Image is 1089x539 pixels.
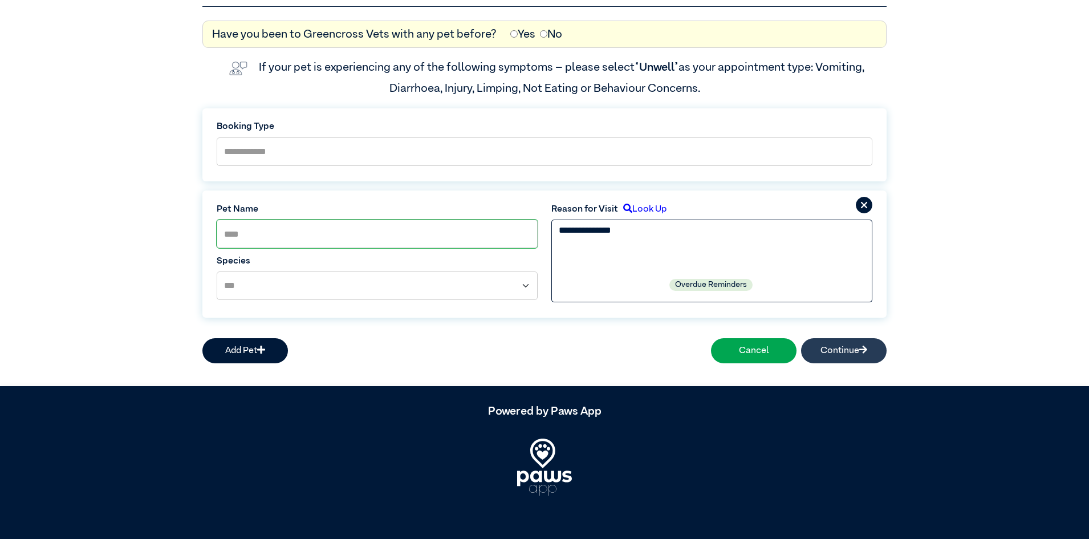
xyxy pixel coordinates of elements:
[202,404,887,418] h5: Powered by Paws App
[259,62,867,94] label: If your pet is experiencing any of the following symptoms – please select as your appointment typ...
[217,202,538,216] label: Pet Name
[669,279,753,291] label: Overdue Reminders
[202,338,288,363] button: Add Pet
[225,57,252,80] img: vet
[212,26,497,43] label: Have you been to Greencross Vets with any pet before?
[510,30,518,38] input: Yes
[510,26,535,43] label: Yes
[618,202,667,216] label: Look Up
[540,26,562,43] label: No
[711,338,797,363] button: Cancel
[217,120,872,133] label: Booking Type
[217,254,538,268] label: Species
[517,439,572,496] img: PawsApp
[635,62,678,73] span: “Unwell”
[801,338,887,363] button: Continue
[540,30,547,38] input: No
[551,202,618,216] label: Reason for Visit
